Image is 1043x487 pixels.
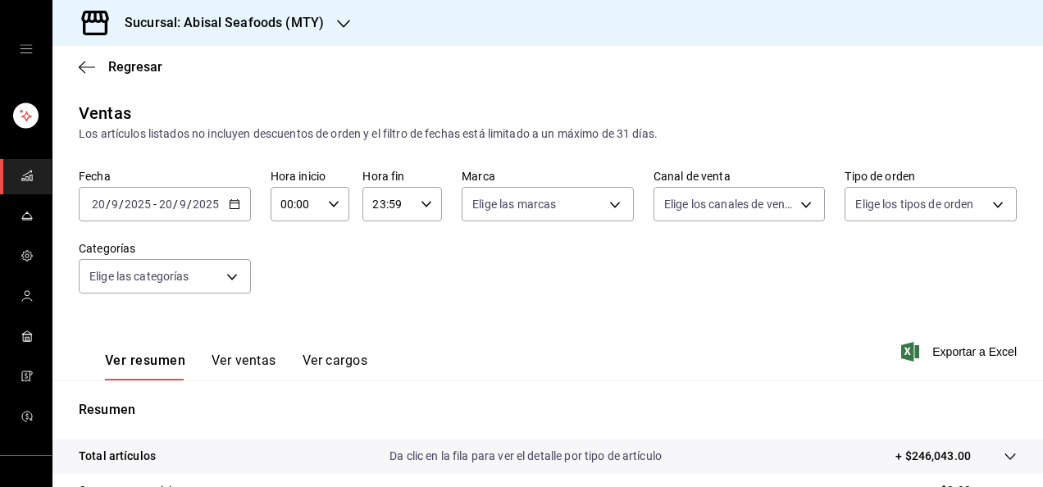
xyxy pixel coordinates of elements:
input: -- [179,198,187,211]
input: ---- [124,198,152,211]
button: Ver resumen [105,353,185,380]
div: Los artículos listados no incluyen descuentos de orden y el filtro de fechas está limitado a un m... [79,125,1017,143]
div: navigation tabs [105,353,367,380]
label: Canal de venta [654,171,826,182]
div: Ventas [79,101,131,125]
button: Ver cargos [303,353,368,380]
input: ---- [192,198,220,211]
input: -- [158,198,173,211]
span: / [106,198,111,211]
span: - [153,198,157,211]
span: Elige los canales de venta [664,196,795,212]
label: Hora fin [362,171,442,182]
input: -- [91,198,106,211]
span: Regresar [108,59,162,75]
button: Exportar a Excel [904,342,1017,362]
span: Elige las marcas [472,196,556,212]
input: -- [111,198,119,211]
h3: Sucursal: Abisal Seafoods (MTY) [112,13,324,33]
span: / [187,198,192,211]
span: Elige las categorías [89,268,189,284]
label: Hora inicio [271,171,350,182]
label: Fecha [79,171,251,182]
p: Resumen [79,400,1017,420]
p: + $246,043.00 [895,448,971,465]
span: / [173,198,178,211]
p: Total artículos [79,448,156,465]
label: Marca [462,171,634,182]
label: Categorías [79,243,251,254]
button: Ver ventas [212,353,276,380]
span: / [119,198,124,211]
span: Elige los tipos de orden [855,196,973,212]
label: Tipo de orden [845,171,1017,182]
button: Regresar [79,59,162,75]
p: Da clic en la fila para ver el detalle por tipo de artículo [389,448,662,465]
button: open drawer [20,43,33,56]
